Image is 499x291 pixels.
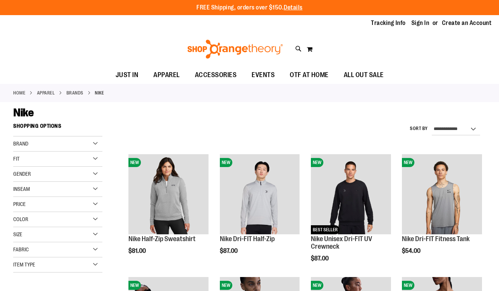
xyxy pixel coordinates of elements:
[402,235,470,243] a: Nike Dri-FIT Fitness Tank
[290,67,329,84] span: OTF AT HOME
[13,262,35,268] span: Item Type
[13,141,28,147] span: Brand
[311,154,391,235] a: Nike Unisex Dri-FIT UV CrewneckNEWBEST SELLER
[13,201,26,207] span: Price
[371,19,406,27] a: Tracking Info
[311,255,330,262] span: $87.00
[153,67,180,84] span: APPAREL
[128,154,209,235] a: Nike Half-Zip SweatshirtNEW
[186,40,284,59] img: Shop Orangetheory
[402,154,482,234] img: Nike Dri-FIT Fitness Tank
[128,154,209,234] img: Nike Half-Zip Sweatshirt
[13,197,102,212] div: Price
[402,154,482,235] a: Nike Dri-FIT Fitness TankNEW
[13,152,102,167] div: Fit
[13,167,102,182] div: Gender
[13,242,102,257] div: Fabric
[13,119,102,136] strong: Shopping Options
[311,154,391,234] img: Nike Unisex Dri-FIT UV Crewneck
[66,90,83,96] a: BRANDS
[13,227,102,242] div: Size
[220,154,300,235] a: Nike Dri-FIT Half-ZipNEW
[252,67,275,84] span: EVENTS
[37,90,55,96] a: APPAREL
[13,156,20,162] span: Fit
[13,171,31,177] span: Gender
[220,235,275,243] a: Nike Dri-FIT Half-Zip
[442,19,492,27] a: Create an Account
[398,150,486,273] div: product
[410,125,428,132] label: Sort By
[220,248,239,254] span: $87.00
[13,257,102,272] div: Item Type
[311,158,323,167] span: NEW
[402,158,414,167] span: NEW
[13,216,28,222] span: Color
[13,136,102,152] div: Brand
[220,158,232,167] span: NEW
[311,225,340,234] span: BEST SELLER
[128,248,147,254] span: $81.00
[411,19,429,27] a: Sign In
[220,154,300,234] img: Nike Dri-FIT Half-Zip
[344,67,384,84] span: ALL OUT SALE
[195,67,237,84] span: ACCESSORIES
[128,158,141,167] span: NEW
[13,182,102,197] div: Inseam
[284,4,303,11] a: Details
[13,106,34,119] span: Nike
[13,212,102,227] div: Color
[196,3,303,12] p: FREE Shipping, orders over $150.
[125,150,212,273] div: product
[116,67,139,84] span: JUST IN
[307,150,395,281] div: product
[13,231,22,237] span: Size
[402,248,422,254] span: $54.00
[13,246,29,252] span: Fabric
[128,235,196,243] a: Nike Half-Zip Sweatshirt
[216,150,304,273] div: product
[95,90,104,96] strong: Nike
[13,186,30,192] span: Inseam
[311,235,372,250] a: Nike Unisex Dri-FIT UV Crewneck
[13,90,25,96] a: Home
